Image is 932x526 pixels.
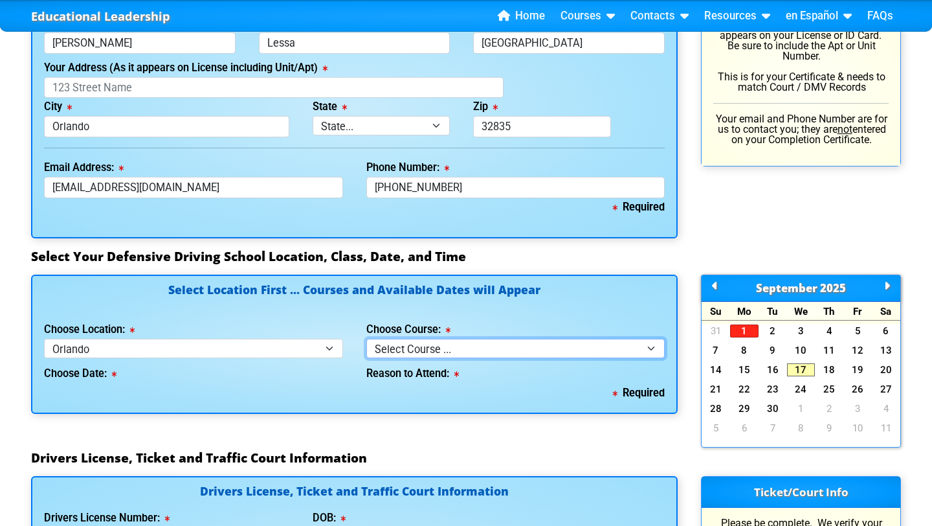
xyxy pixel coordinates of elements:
div: Su [702,302,730,321]
a: 2 [815,402,843,415]
a: 30 [759,402,787,415]
input: Last Name [473,32,665,54]
a: 14 [702,363,730,376]
div: Th [815,302,843,321]
span: 2025 [820,280,846,295]
a: 6 [872,325,900,337]
a: 31 [702,325,730,337]
input: Middle Name [259,32,450,54]
label: City [44,102,72,112]
label: Choose Location: [44,325,135,335]
b: Required [613,387,665,399]
div: We [787,302,815,321]
a: 27 [872,383,900,396]
label: Choose Course: [366,325,450,335]
label: Drivers License Number: [44,513,170,523]
label: Reason to Attend: [366,369,459,379]
a: FAQs [862,6,898,26]
div: Tu [759,302,787,321]
a: 4 [815,325,843,337]
label: Phone Number: [366,163,449,173]
input: Tallahassee [44,116,289,137]
a: Contacts [625,6,694,26]
a: 7 [759,422,787,435]
h3: Drivers License, Ticket and Traffic Court Information [31,450,901,466]
a: 1 [730,325,759,337]
a: 9 [759,344,787,357]
a: 18 [815,363,843,376]
a: Home [493,6,550,26]
p: Enter your name and address as it appears on your License or ID Card. Be sure to include the Apt ... [713,20,889,93]
a: 22 [730,383,759,396]
a: 23 [759,383,787,396]
a: 15 [730,363,759,376]
a: Educational Leadership [31,6,170,27]
a: 29 [730,402,759,415]
a: 16 [759,363,787,376]
a: 7 [702,344,730,357]
input: 33123 [473,116,611,137]
label: Choose Date: [44,369,116,379]
a: 13 [872,344,900,357]
a: en Español [781,6,857,26]
h3: Select Your Defensive Driving School Location, Class, Date, and Time [31,249,901,264]
a: 5 [843,325,872,337]
input: 123 Street Name [44,77,504,98]
a: 26 [843,383,872,396]
a: 10 [787,344,815,357]
a: 20 [872,363,900,376]
u: not [838,123,852,135]
input: Where we can reach you [366,177,665,198]
a: 8 [787,422,815,435]
input: myname@domain.com [44,177,343,198]
a: 2 [759,325,787,337]
a: 3 [787,325,815,337]
div: Mo [730,302,759,321]
input: First Name [44,32,236,54]
label: Email Address: [44,163,124,173]
b: Required [613,201,665,213]
a: 21 [702,383,730,396]
h4: Drivers License, Ticket and Traffic Court Information [44,486,665,499]
a: 9 [815,422,843,435]
label: Zip [473,102,498,112]
a: 28 [702,402,730,415]
label: DOB: [313,513,346,523]
a: 11 [872,422,900,435]
a: 11 [815,344,843,357]
p: Your email and Phone Number are for us to contact you; they are entered on your Completion Certif... [713,114,889,145]
a: 19 [843,363,872,376]
a: Courses [555,6,620,26]
a: 17 [787,363,815,376]
h3: Ticket/Court Info [702,477,900,508]
a: 5 [702,422,730,435]
a: 10 [843,422,872,435]
a: 8 [730,344,759,357]
label: Your Address (As it appears on License including Unit/Apt) [44,63,327,73]
a: 3 [843,402,872,415]
div: Sa [872,302,900,321]
div: Fr [843,302,872,321]
a: 12 [843,344,872,357]
a: 25 [815,383,843,396]
h4: Select Location First ... Courses and Available Dates will Appear [44,284,665,311]
span: September [756,280,817,295]
a: 1 [787,402,815,415]
label: State [313,102,347,112]
a: 6 [730,422,759,435]
a: Resources [699,6,775,26]
a: 4 [872,402,900,415]
a: 24 [787,383,815,396]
